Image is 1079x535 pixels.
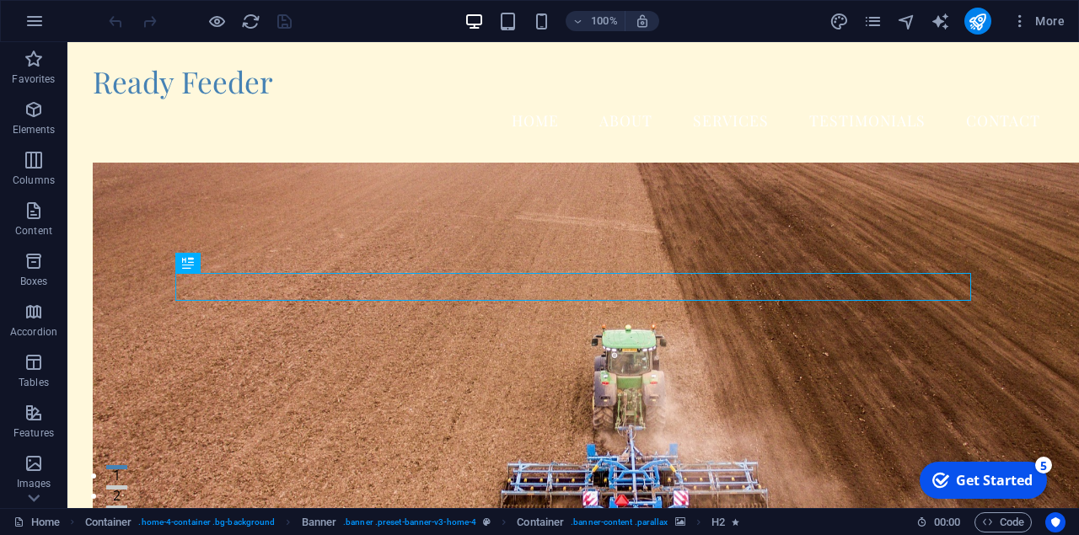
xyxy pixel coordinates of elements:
[9,7,137,44] div: Get Started 5 items remaining, 0% complete
[675,517,685,527] i: This element contains a background
[15,224,52,238] p: Content
[39,443,60,447] button: 2
[10,325,57,339] p: Accordion
[13,512,60,532] a: Click to cancel selection. Double-click to open Pages
[829,12,849,31] i: Design (Ctrl+Alt+Y)
[343,512,476,532] span: . banner .preset-banner-v3-home-4
[897,11,917,31] button: navigator
[240,11,260,31] button: reload
[829,11,850,31] button: design
[483,517,491,527] i: This element is a customizable preset
[85,512,132,532] span: Click to select. Double-click to edit
[711,512,725,532] span: Click to select. Double-click to edit
[934,512,960,532] span: 00 00
[85,512,739,532] nav: breadcrumb
[39,423,60,427] button: 1
[1045,512,1066,532] button: Usercentrics
[635,13,650,29] i: On resize automatically adjust zoom level to fit chosen device.
[982,512,1024,532] span: Code
[931,11,951,31] button: text_generator
[138,512,275,532] span: . home-4-container .bg-background
[916,512,961,532] h6: Session time
[863,11,883,31] button: pages
[46,16,122,35] div: Get Started
[13,426,54,440] p: Features
[20,275,48,288] p: Boxes
[241,12,260,31] i: Reload page
[39,463,60,468] button: 3
[931,12,950,31] i: AI Writer
[968,12,987,31] i: Publish
[1005,8,1071,35] button: More
[974,512,1032,532] button: Code
[732,517,739,527] i: Element contains an animation
[125,2,142,19] div: 5
[946,516,948,528] span: :
[17,477,51,490] p: Images
[964,8,991,35] button: publish
[566,11,625,31] button: 100%
[863,12,883,31] i: Pages (Ctrl+Alt+S)
[591,11,618,31] h6: 100%
[207,11,227,31] button: Click here to leave preview mode and continue editing
[12,72,55,86] p: Favorites
[897,12,916,31] i: Navigator
[302,512,337,532] span: Click to select. Double-click to edit
[13,174,55,187] p: Columns
[19,376,49,389] p: Tables
[517,512,564,532] span: Click to select. Double-click to edit
[13,123,56,136] p: Elements
[571,512,668,532] span: . banner-content .parallax
[1012,13,1065,29] span: More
